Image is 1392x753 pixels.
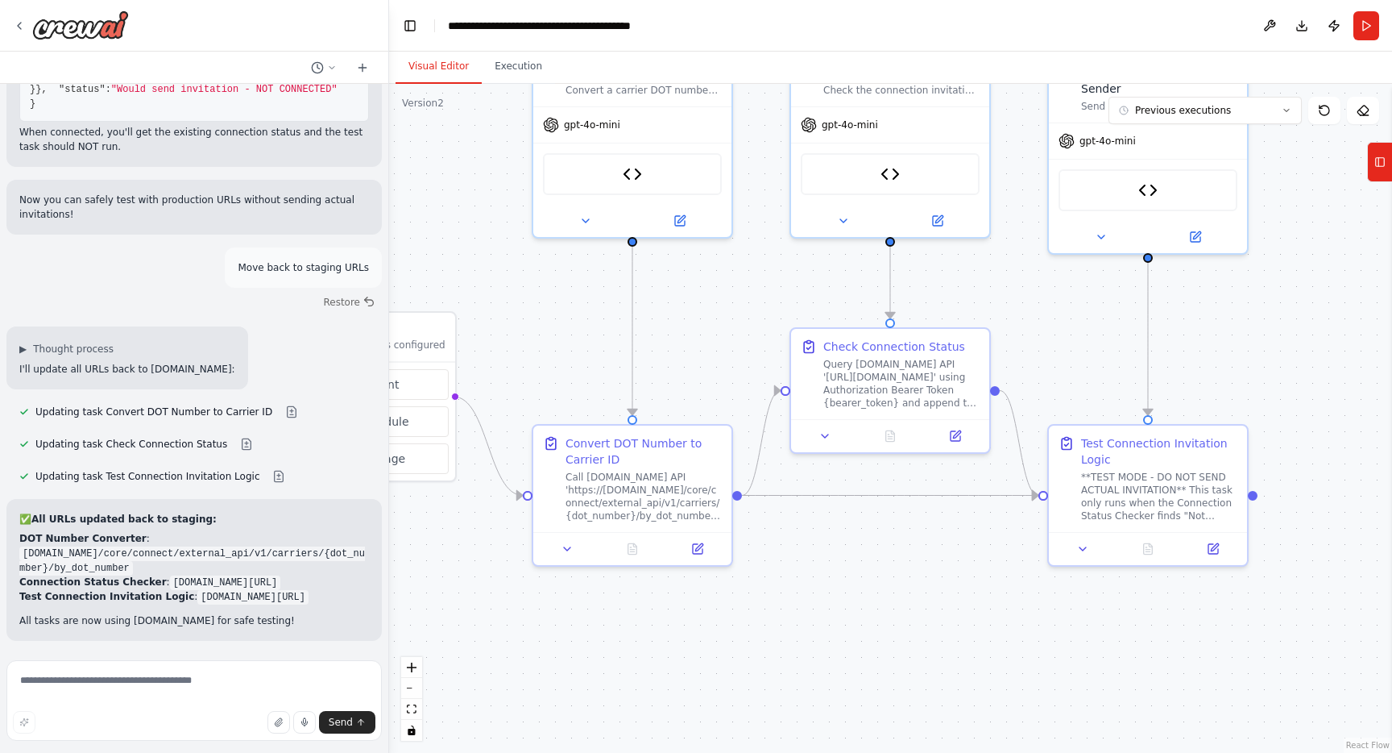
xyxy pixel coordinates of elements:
[823,339,965,355] div: Check Connection Status
[1150,227,1241,247] button: Open in side panel
[290,311,457,482] div: TriggersNo triggers configuredEventScheduleManage
[19,547,365,576] code: [DOMAIN_NAME]/core/connect/external_api/v1/carriers/{dot_number}/by_dot_number
[30,84,35,95] span: }
[402,97,444,110] div: Version 2
[565,84,722,97] div: Convert a carrier DOT number {dot_number} to the unique carrier ID in the third-party [DOMAIN_NAM...
[565,435,722,468] div: Convert DOT Number to Carrier ID
[1047,424,1249,567] div: Test Connection Invitation Logic**TEST MODE - DO NOT SEND ACTUAL INVITATION** This task only runs...
[350,58,375,77] button: Start a new chat
[33,343,114,356] span: Thought process
[742,383,781,504] g: Edge from c4302f9e-47d5-4280-9766-3dde5cd6005c to 09842b1d-883e-4c57-b661-25f48fb2d4fb
[19,589,369,604] li: :
[1114,539,1183,559] button: No output available
[32,10,129,40] img: Logo
[448,18,690,34] nav: breadcrumb
[892,211,983,231] button: Open in side panel
[319,711,375,734] button: Send
[599,539,667,559] button: No output available
[1079,135,1136,148] span: gpt-4o-mini
[35,84,47,95] span: },
[401,699,422,720] button: fit view
[624,247,640,415] g: Edge from e8d7bca9-5295-4a04-828c-35c02ca4f636 to c4302f9e-47d5-4280-9766-3dde5cd6005c
[19,576,167,588] strong: Connection Status Checker
[329,716,353,729] span: Send
[823,358,980,410] div: Query [DOMAIN_NAME] API '[URL][DOMAIN_NAME]' using Authorization Bearer Token {bearer_token} and ...
[19,591,194,602] strong: Test Connection Invitation Logic
[19,512,369,526] p: ✅
[1047,53,1249,255] div: Connection Invitation SenderSend connection invitations to carriers who are not yet connected by ...
[19,343,27,356] span: ▶
[19,362,235,376] p: I'll update all URLs back to [DOMAIN_NAME]:
[337,339,445,352] p: No triggers configured
[401,657,422,741] div: React Flow controls
[238,260,369,275] p: Move back to staging URLs
[1081,471,1237,522] div: **TEST MODE - DO NOT SEND ACTUAL INVITATION** This task only runs when the Connection Status Chec...
[789,327,991,454] div: Check Connection StatusQuery [DOMAIN_NAME] API '[URL][DOMAIN_NAME]' using Authorization Bearer To...
[293,711,316,734] button: Click to speak your automation idea
[13,711,35,734] button: Improve this prompt
[401,678,422,699] button: zoom out
[106,84,111,95] span: :
[856,426,925,446] button: No output available
[880,164,900,184] img: HTTP Request Tool
[532,424,733,567] div: Convert DOT Number to Carrier IDCall [DOMAIN_NAME] API 'https://[DOMAIN_NAME]/core/connect/extern...
[532,53,733,239] div: Convert a carrier DOT number {dot_number} to the unique carrier ID in the third-party [DOMAIN_NAM...
[170,576,281,590] code: [DOMAIN_NAME][URL]
[59,84,106,95] span: "status"
[822,119,878,131] span: gpt-4o-mini
[634,211,725,231] button: Open in side panel
[317,291,382,314] button: Restore
[19,533,147,544] strong: DOT Number Converter
[1140,247,1156,415] g: Edge from e0ffb978-7962-4335-9162-0f0299e95283 to 08579683-ea0c-4aaa-aa8b-fb3a3faa9841
[564,119,620,131] span: gpt-4o-mini
[1346,741,1390,750] a: React Flow attribution
[304,58,343,77] button: Switch to previous chat
[35,406,272,418] span: Updating task Convert DOT Number to Carrier ID
[1138,181,1158,200] img: HTTP Request Tool
[19,575,369,589] li: :
[19,343,114,356] button: ▶Thought process
[19,125,369,154] p: When connected, you'll get the existing connection status and the test task should NOT run.
[19,531,369,575] li: :
[401,657,422,678] button: zoom in
[623,164,642,184] img: HTTP Request Tool
[789,53,991,239] div: Check the connection invitation status for a specific carrier using the carrier ID and Authorizat...
[19,193,369,222] p: Now you can safely test with production URLs without sending actual invitations!
[267,711,290,734] button: Upload files
[1081,435,1237,468] div: Test Connection Invitation Logic
[337,322,445,339] h3: Triggers
[111,84,338,95] span: "Would send invitation - NOT CONNECTED"
[823,84,980,97] div: Check the connection invitation status for a specific carrier using the carrier ID and Authorizat...
[1000,383,1038,504] g: Edge from 09842b1d-883e-4c57-b661-25f48fb2d4fb to 08579683-ea0c-4aaa-aa8b-fb3a3faa9841
[396,50,482,84] button: Visual Editor
[401,720,422,741] button: toggle interactivity
[742,488,1038,504] g: Edge from c4302f9e-47d5-4280-9766-3dde5cd6005c to 08579683-ea0c-4aaa-aa8b-fb3a3faa9841
[197,590,309,605] code: [DOMAIN_NAME][URL]
[1081,100,1237,113] div: Send connection invitations to carriers who are not yet connected by calling the [DOMAIN_NAME] AP...
[35,438,227,451] span: Updating task Check Connection Status
[399,15,421,37] button: Hide left sidebar
[35,470,259,483] span: Updating task Test Connection Invitation Logic
[1185,539,1241,559] button: Open in side panel
[454,389,523,504] g: Edge from triggers to c4302f9e-47d5-4280-9766-3dde5cd6005c
[927,426,983,446] button: Open in side panel
[30,98,35,110] span: }
[31,514,217,525] strong: All URLs updated back to staging:
[19,614,369,628] p: All tasks are now using [DOMAIN_NAME] for safe testing!
[565,471,722,522] div: Call [DOMAIN_NAME] API 'https://[DOMAIN_NAME]/core/connect/external_api/v1/carriers/{dot_number}/...
[1108,97,1302,124] button: Previous executions
[1135,104,1231,117] span: Previous executions
[482,50,555,84] button: Execution
[669,539,725,559] button: Open in side panel
[882,247,898,318] g: Edge from 9528ab73-28ad-487c-ab79-57dd7fd30675 to 09842b1d-883e-4c57-b661-25f48fb2d4fb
